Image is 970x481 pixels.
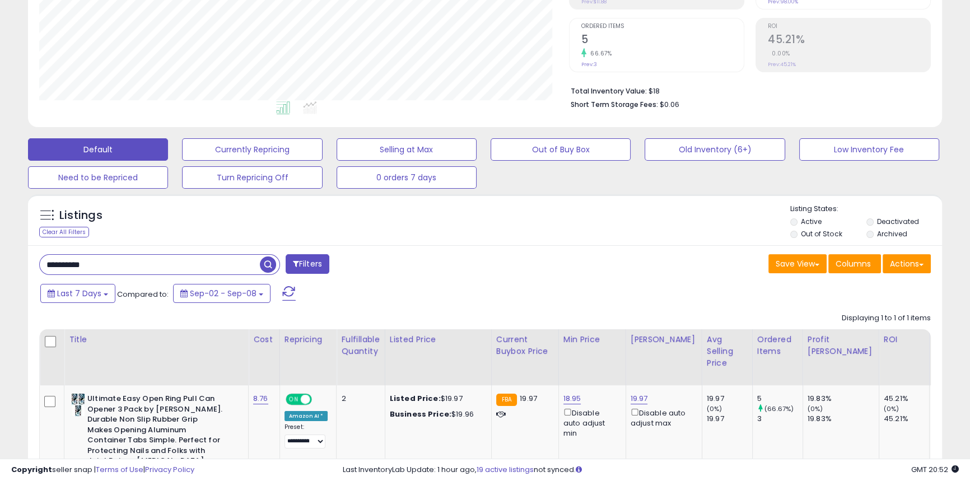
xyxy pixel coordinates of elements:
small: (66.67%) [764,404,794,413]
button: Filters [286,254,329,274]
a: 8.76 [253,393,268,404]
span: Compared to: [117,289,169,300]
div: Listed Price [390,334,487,345]
b: Ultimate Easy Open Ring Pull Can Opener 3 Pack by [PERSON_NAME]. Durable Non Slip Rubber Grip Mak... [87,394,223,469]
div: Disable auto adjust min [563,407,617,438]
b: Business Price: [390,409,451,419]
button: Old Inventory (6+) [645,138,785,161]
div: Min Price [563,334,621,345]
label: Out of Stock [801,229,842,239]
label: Archived [877,229,907,239]
button: Columns [828,254,881,273]
span: Columns [836,258,871,269]
span: ON [287,395,301,404]
div: Displaying 1 to 1 of 1 items [842,313,931,324]
h2: 5 [581,33,744,48]
span: Last 7 Days [57,288,101,299]
div: $19.97 [390,394,483,404]
img: 41uECvLc5kL._SL40_.jpg [72,394,85,416]
button: 0 orders 7 days [337,166,477,189]
button: Actions [883,254,931,273]
div: Avg Selling Price [707,334,748,369]
small: Prev: 45.21% [768,61,796,68]
button: Low Inventory Fee [799,138,939,161]
small: FBA [496,394,517,406]
a: 19.97 [631,393,648,404]
div: ROI [884,334,925,345]
span: OFF [310,395,328,404]
div: 19.83% [808,414,879,424]
button: Out of Buy Box [491,138,631,161]
h2: 45.21% [768,33,930,48]
span: 19.97 [520,393,537,404]
div: Profit [PERSON_NAME] [808,334,874,357]
div: Ordered Items [757,334,798,357]
span: Sep-02 - Sep-08 [190,288,257,299]
div: $19.96 [390,409,483,419]
button: Last 7 Days [40,284,115,303]
div: 45.21% [884,394,929,404]
div: Cost [253,334,275,345]
div: seller snap | | [11,465,194,475]
strong: Copyright [11,464,52,475]
div: Fulfillable Quantity [341,334,380,357]
div: 45.21% [884,414,929,424]
a: Privacy Policy [145,464,194,475]
button: Selling at Max [337,138,477,161]
div: 5 [757,394,803,404]
span: 2025-09-16 20:52 GMT [911,464,959,475]
a: Terms of Use [96,464,143,475]
div: 19.97 [707,414,752,424]
small: (0%) [808,404,823,413]
button: Default [28,138,168,161]
small: (0%) [707,404,722,413]
li: $18 [571,83,922,97]
small: Prev: 3 [581,61,597,68]
span: ROI [768,24,930,30]
a: 19 active listings [477,464,534,475]
span: Ordered Items [581,24,744,30]
small: 0.00% [768,49,790,58]
div: [PERSON_NAME] [631,334,697,345]
div: Current Buybox Price [496,334,554,357]
div: Repricing [285,334,332,345]
small: (0%) [884,404,899,413]
button: Sep-02 - Sep-08 [173,284,271,303]
div: Preset: [285,423,328,449]
p: Listing States: [790,204,942,214]
div: 3 [757,414,803,424]
small: 66.67% [586,49,612,58]
b: Listed Price: [390,393,441,404]
a: 18.95 [563,393,581,404]
div: 19.83% [808,394,879,404]
div: 19.97 [707,394,752,404]
button: Save View [768,254,827,273]
div: Disable auto adjust max [631,407,693,428]
button: Currently Repricing [182,138,322,161]
div: 2 [341,394,376,404]
label: Deactivated [877,217,919,226]
button: Turn Repricing Off [182,166,322,189]
b: Short Term Storage Fees: [571,100,658,109]
div: Title [69,334,244,345]
span: $0.06 [660,99,679,110]
button: Need to be Repriced [28,166,168,189]
div: Clear All Filters [39,227,89,237]
div: Last InventoryLab Update: 1 hour ago, not synced. [343,465,959,475]
b: Total Inventory Value: [571,86,647,96]
h5: Listings [59,208,102,223]
div: Amazon AI * [285,411,328,421]
label: Active [801,217,822,226]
